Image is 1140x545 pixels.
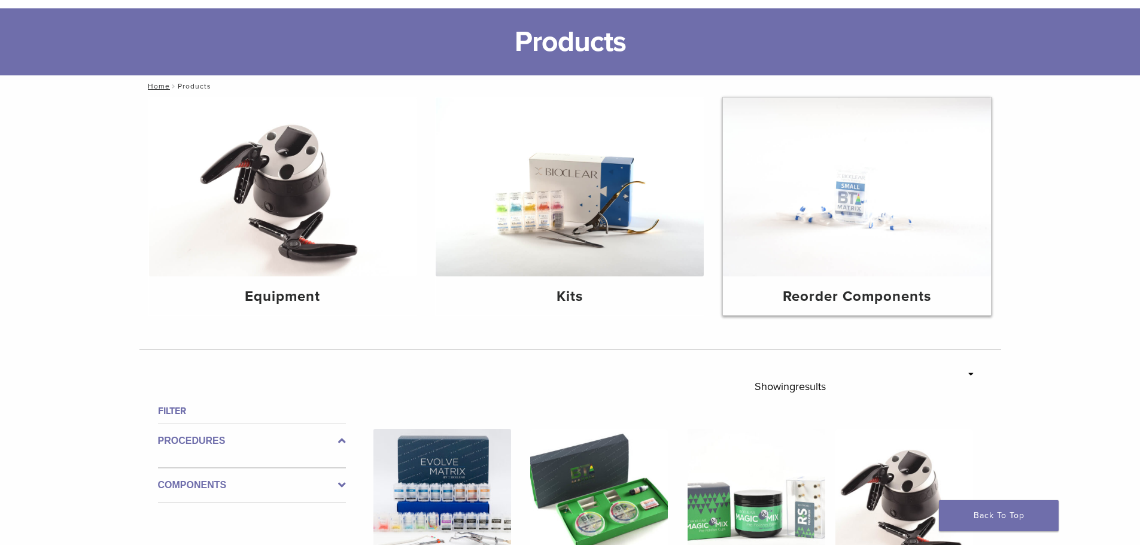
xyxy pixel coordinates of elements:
[158,404,346,418] h4: Filter
[149,98,417,315] a: Equipment
[144,82,170,90] a: Home
[159,286,408,307] h4: Equipment
[436,98,704,276] img: Kits
[139,75,1001,97] nav: Products
[149,98,417,276] img: Equipment
[723,98,991,315] a: Reorder Components
[170,83,178,89] span: /
[445,286,694,307] h4: Kits
[436,98,704,315] a: Kits
[158,478,346,492] label: Components
[732,286,981,307] h4: Reorder Components
[939,500,1059,531] a: Back To Top
[723,98,991,276] img: Reorder Components
[755,374,826,399] p: Showing results
[158,434,346,448] label: Procedures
